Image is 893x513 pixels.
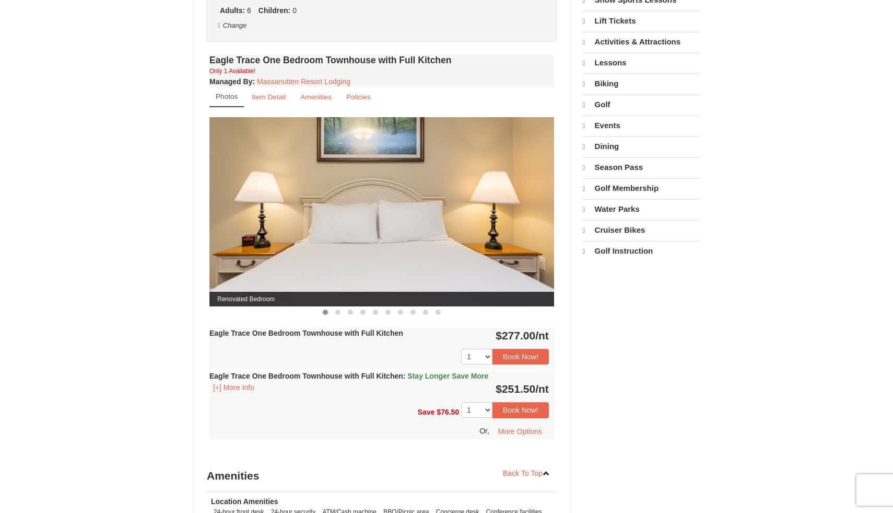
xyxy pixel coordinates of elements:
[491,424,549,439] button: More Options
[257,77,350,86] a: Massanutten Resort Lodging
[252,93,286,101] small: Item Detail
[583,178,699,198] a: Golf Membership
[292,6,297,15] span: 0
[583,74,699,94] a: Biking
[211,497,278,506] strong: Location Amenities
[247,6,251,15] span: 6
[583,136,699,156] a: Dining
[216,93,238,100] small: Photos
[220,6,245,15] strong: Adults:
[209,372,488,380] strong: Eagle Trace One Bedroom Townhouse with Full Kitchen
[492,349,549,364] button: Book Now!
[209,55,554,65] h4: Eagle Trace One Bedroom Townhouse with Full Kitchen
[209,77,255,86] strong: :
[583,11,699,31] a: Lift Tickets
[492,402,549,418] button: Book Now!
[293,87,338,107] a: Amenities
[258,6,290,15] strong: Children:
[583,116,699,135] a: Events
[583,32,699,52] a: Activities & Attractions
[583,220,699,240] a: Cruiser Bikes
[583,241,699,261] a: Golf Instruction
[209,77,252,86] span: Managed By
[535,383,549,395] span: /nt
[217,20,247,31] button: Change
[209,87,244,107] a: Photos
[300,93,332,101] small: Amenities
[346,93,371,101] small: Policies
[437,408,459,416] span: $76.50
[583,157,699,177] a: Season Pass
[496,329,549,341] strong: $277.00
[245,87,292,107] a: Item Detail
[209,292,554,306] span: Renovated Bedroom
[418,408,435,416] span: Save
[407,372,488,380] span: Stay Longer Save More
[403,372,406,380] span: :
[583,53,699,73] a: Lessons
[209,329,403,337] strong: Eagle Trace One Bedroom Townhouse with Full Kitchen
[535,329,549,341] span: /nt
[583,95,699,115] a: Golf
[209,382,258,393] button: [+] More Info
[583,199,699,219] a: Water Parks
[496,465,557,481] a: Back To Top
[209,67,255,75] small: Only 1 Available!
[207,465,557,486] h3: Amenities
[496,383,535,395] span: $251.50
[479,426,489,435] span: Or,
[339,87,378,107] a: Policies
[209,117,554,306] img: Renovated Bedroom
